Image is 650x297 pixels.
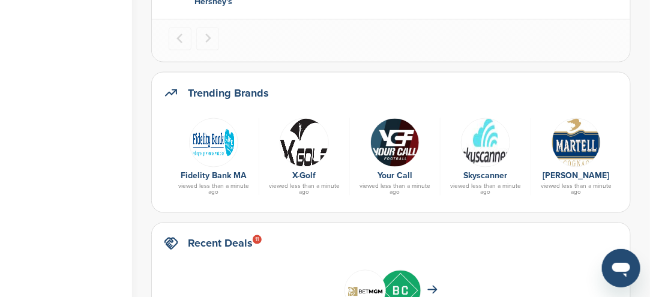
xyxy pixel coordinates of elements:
a: Xgolf [265,118,343,166]
a: Data [447,118,525,166]
a: [PERSON_NAME] [543,171,610,181]
a: X-Golf [293,171,316,181]
a: Martel logo 29750 [537,118,615,166]
a: 18341726 1474943249246270 8727593971113026446 n [356,118,434,166]
img: Data [461,118,510,167]
img: 18341726 1474943249246270 8727593971113026446 n [370,118,420,167]
h2: Trending Brands [188,85,269,101]
a: Logo [175,118,253,166]
div: viewed less than a minute ago [447,184,525,196]
img: Martel logo 29750 [552,118,601,167]
div: viewed less than a minute ago [356,184,434,196]
div: viewed less than a minute ago [175,184,253,196]
iframe: Button to launch messaging window [602,249,640,287]
a: Your Call [378,171,412,181]
div: viewed less than a minute ago [265,184,343,196]
a: Skyscanner [464,171,508,181]
h2: Recent Deals [188,235,253,252]
div: viewed less than a minute ago [537,184,615,196]
img: Logo [189,118,238,167]
button: Next slide [196,28,219,50]
img: Xgolf [280,118,329,167]
a: Fidelity Bank MA [181,171,247,181]
button: Previous slide [169,28,191,50]
div: 11 [253,235,262,244]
